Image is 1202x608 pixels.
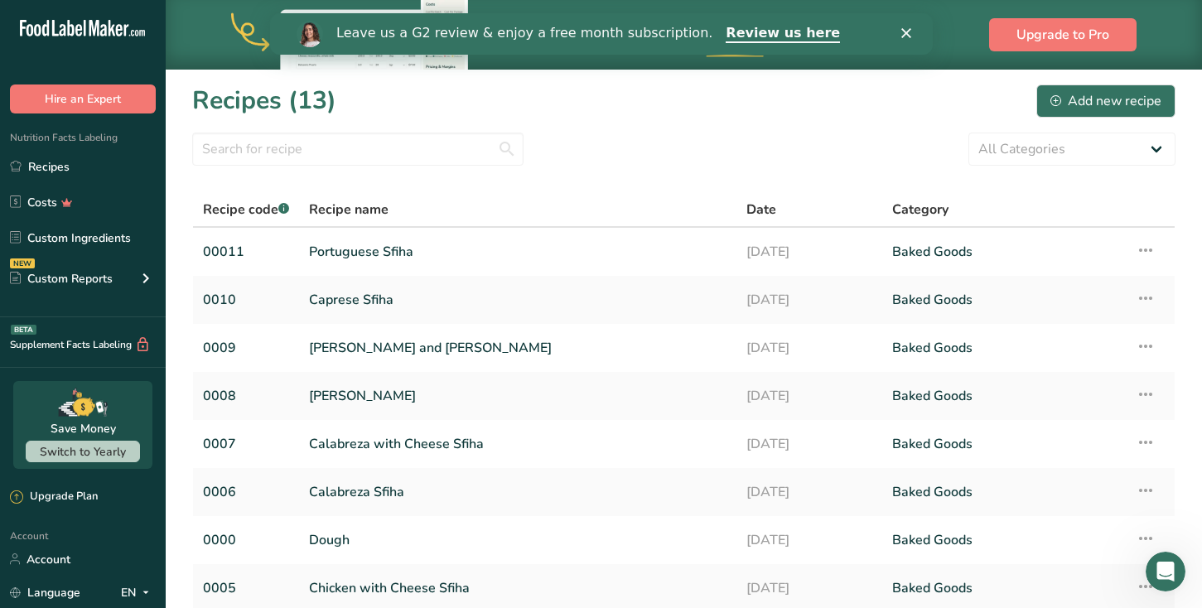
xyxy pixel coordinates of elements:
[203,571,289,606] a: 0005
[40,444,126,460] span: Switch to Yearly
[192,133,524,166] input: Search for recipe
[892,523,1115,557] a: Baked Goods
[203,234,289,269] a: 00011
[892,571,1115,606] a: Baked Goods
[746,331,872,365] a: [DATE]
[989,18,1137,51] button: Upgrade to Pro
[203,523,289,557] a: 0000
[26,441,140,462] button: Switch to Yearly
[746,571,872,606] a: [DATE]
[892,234,1115,269] a: Baked Goods
[1016,25,1109,45] span: Upgrade to Pro
[309,571,727,606] a: Chicken with Cheese Sfiha
[892,200,949,220] span: Category
[203,282,289,317] a: 0010
[309,379,727,413] a: [PERSON_NAME]
[203,379,289,413] a: 0008
[10,489,98,505] div: Upgrade Plan
[746,427,872,461] a: [DATE]
[892,282,1115,317] a: Baked Goods
[746,379,872,413] a: [DATE]
[203,427,289,461] a: 0007
[746,200,776,220] span: Date
[309,427,727,461] a: Calabreza with Cheese Sfiha
[10,578,80,607] a: Language
[892,379,1115,413] a: Baked Goods
[51,420,116,437] div: Save Money
[1146,552,1185,591] iframe: Intercom live chat
[631,15,648,25] div: Close
[11,325,36,335] div: BETA
[892,475,1115,509] a: Baked Goods
[121,582,156,602] div: EN
[10,270,113,287] div: Custom Reports
[10,258,35,268] div: NEW
[309,475,727,509] a: Calabreza Sfiha
[1036,84,1175,118] button: Add new recipe
[746,234,872,269] a: [DATE]
[192,82,336,119] h1: Recipes (13)
[892,331,1115,365] a: Baked Goods
[309,523,727,557] a: Dough
[309,282,727,317] a: Caprese Sfiha
[1050,91,1161,111] div: Add new recipe
[309,234,727,269] a: Portuguese Sfiha
[309,331,727,365] a: [PERSON_NAME] and [PERSON_NAME]
[892,427,1115,461] a: Baked Goods
[309,200,389,220] span: Recipe name
[746,282,872,317] a: [DATE]
[746,523,872,557] a: [DATE]
[203,475,289,509] a: 0006
[270,13,933,55] iframe: Intercom live chat banner
[203,200,289,219] span: Recipe code
[203,331,289,365] a: 0009
[610,1,858,70] div: Upgrade to Pro
[746,475,872,509] a: [DATE]
[10,84,156,113] button: Hire an Expert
